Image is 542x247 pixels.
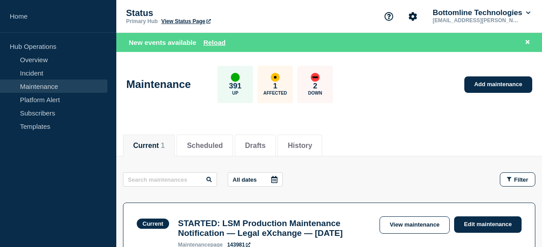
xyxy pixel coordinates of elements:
[431,17,523,24] p: [EMAIL_ADDRESS][PERSON_NAME][DOMAIN_NAME]
[263,91,287,96] p: Affected
[161,142,165,149] span: 1
[126,8,304,18] p: Status
[273,82,277,91] p: 1
[380,7,398,26] button: Support
[123,172,217,187] input: Search maintenances
[228,172,283,187] button: All dates
[431,8,532,17] button: Bottomline Technologies
[288,142,312,150] button: History
[245,142,265,150] button: Drafts
[229,82,241,91] p: 391
[126,18,158,24] p: Primary Hub
[127,78,191,91] h1: Maintenance
[500,172,535,187] button: Filter
[231,73,240,82] div: up
[129,39,196,46] span: New events available
[454,216,522,233] a: Edit maintenance
[232,91,238,96] p: Up
[308,91,322,96] p: Down
[203,39,226,46] button: Reload
[313,82,317,91] p: 2
[380,216,450,234] a: View maintenance
[311,73,320,82] div: down
[271,73,280,82] div: affected
[133,142,165,150] button: Current 1
[161,18,210,24] a: View Status Page
[404,7,422,26] button: Account settings
[514,176,528,183] span: Filter
[464,76,532,93] a: Add maintenance
[187,142,223,150] button: Scheduled
[142,220,163,227] div: Current
[233,176,257,183] p: All dates
[178,219,371,238] h3: STARTED: LSM Production Maintenance Notification — Legal eXchange — [DATE]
